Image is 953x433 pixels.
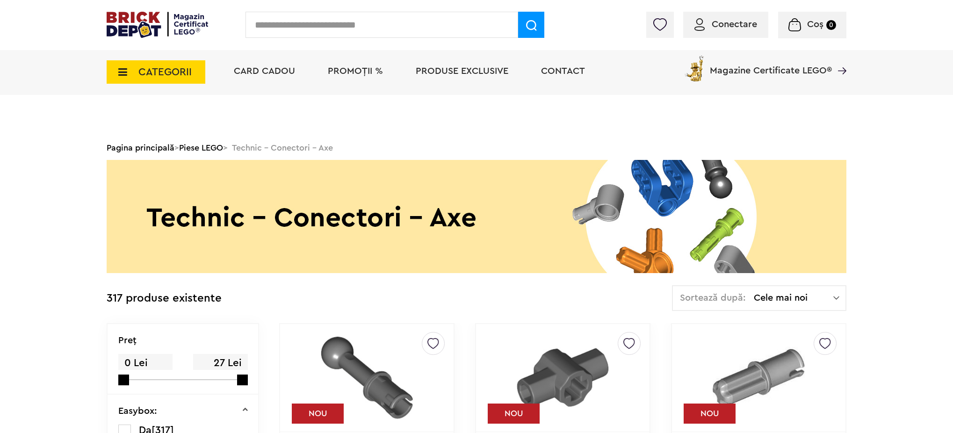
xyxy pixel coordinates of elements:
[118,336,137,345] p: Preţ
[193,354,247,372] span: 27 Lei
[328,66,383,76] a: PROMOȚII %
[234,66,295,76] a: Card Cadou
[832,54,846,63] a: Magazine Certificate LEGO®
[107,136,846,160] div: > > Technic - Conectori - Axe
[754,293,833,303] span: Cele mai noi
[680,293,746,303] span: Sortează după:
[504,332,621,424] img: Conector 1 ax şi 2 bară / perpendicular
[826,20,836,30] small: 0
[118,406,157,416] p: Easybox:
[488,404,540,424] div: NOU
[118,354,173,372] span: 0 Lei
[684,404,736,424] div: NOU
[416,66,508,76] a: Produse exclusive
[179,144,223,152] a: Piese LEGO
[807,20,823,29] span: Coș
[541,66,585,76] a: Contact
[107,160,846,273] img: Technic - Conectori - Axe
[107,144,174,152] a: Pagina principală
[107,285,222,312] div: 317 produse existente
[712,20,757,29] span: Conectare
[694,20,757,29] a: Conectare
[292,404,344,424] div: NOU
[710,54,832,75] span: Magazine Certificate LEGO®
[138,67,192,77] span: CATEGORII
[309,332,426,424] img: Conector cu pin 3L
[700,332,817,424] img: Ax / pin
